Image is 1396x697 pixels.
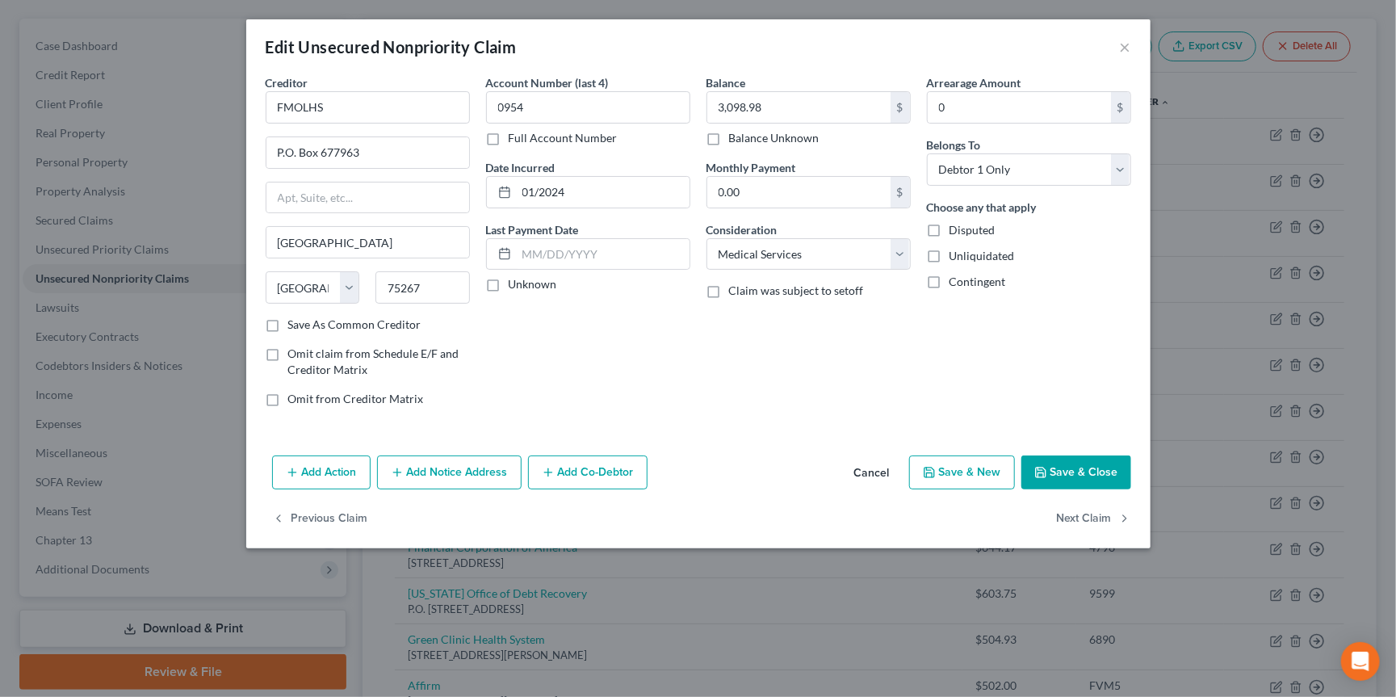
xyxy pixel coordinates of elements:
button: Cancel [841,457,903,489]
button: × [1120,37,1131,57]
button: Add Co-Debtor [528,456,648,489]
input: 0.00 [707,177,891,208]
div: Edit Unsecured Nonpriority Claim [266,36,517,58]
label: Arrearage Amount [927,74,1021,91]
span: Omit from Creditor Matrix [288,392,424,405]
span: Unliquidated [950,249,1015,262]
label: Account Number (last 4) [486,74,609,91]
span: Creditor [266,76,308,90]
label: Unknown [509,276,557,292]
label: Consideration [706,221,778,238]
input: MM/DD/YYYY [517,177,690,208]
span: Omit claim from Schedule E/F and Creditor Matrix [288,346,459,376]
div: Open Intercom Messenger [1341,642,1380,681]
label: Choose any that apply [927,199,1037,216]
button: Add Notice Address [377,456,522,489]
input: Apt, Suite, etc... [266,183,469,213]
input: Enter address... [266,137,469,168]
input: Search creditor by name... [266,91,470,124]
button: Add Action [272,456,371,489]
label: Save As Common Creditor [288,317,421,333]
input: XXXX [486,91,690,124]
label: Last Payment Date [486,221,579,238]
label: Balance [706,74,746,91]
button: Save & New [909,456,1015,489]
span: Belongs To [927,138,981,152]
div: $ [891,177,910,208]
label: Monthly Payment [706,159,796,176]
button: Save & Close [1021,456,1131,489]
span: Disputed [950,223,996,237]
div: $ [1111,92,1130,123]
input: 0.00 [928,92,1111,123]
input: Enter city... [266,227,469,258]
label: Balance Unknown [729,130,820,146]
span: Claim was subject to setoff [729,283,864,297]
input: 0.00 [707,92,891,123]
div: $ [891,92,910,123]
label: Date Incurred [486,159,555,176]
span: Contingent [950,275,1006,288]
input: Enter zip... [375,271,470,304]
button: Previous Claim [272,502,368,536]
button: Next Claim [1057,502,1131,536]
input: MM/DD/YYYY [517,239,690,270]
label: Full Account Number [509,130,618,146]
